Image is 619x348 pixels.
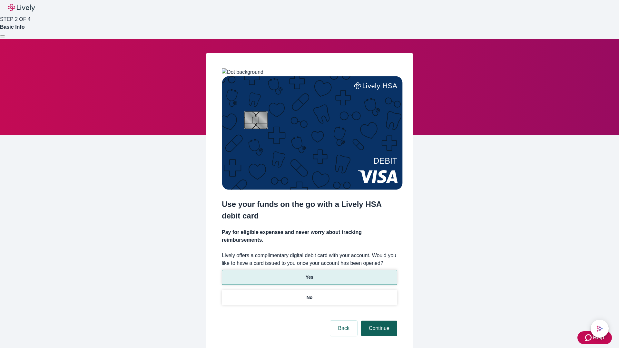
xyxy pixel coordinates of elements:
label: Lively offers a complimentary digital debit card with your account. Would you like to have a card... [222,252,397,267]
svg: Zendesk support icon [585,334,593,342]
img: Dot background [222,68,263,76]
button: chat [591,320,609,338]
button: Continue [361,321,397,336]
h4: Pay for eligible expenses and never worry about tracking reimbursements. [222,228,397,244]
button: Back [330,321,357,336]
button: Yes [222,270,397,285]
button: No [222,290,397,305]
span: Help [593,334,604,342]
button: Zendesk support iconHelp [577,331,612,344]
img: Debit card [222,76,403,190]
svg: Lively AI Assistant [596,325,603,332]
p: Yes [306,274,313,281]
img: Lively [8,4,35,12]
p: No [307,294,313,301]
h2: Use your funds on the go with a Lively HSA debit card [222,198,397,222]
